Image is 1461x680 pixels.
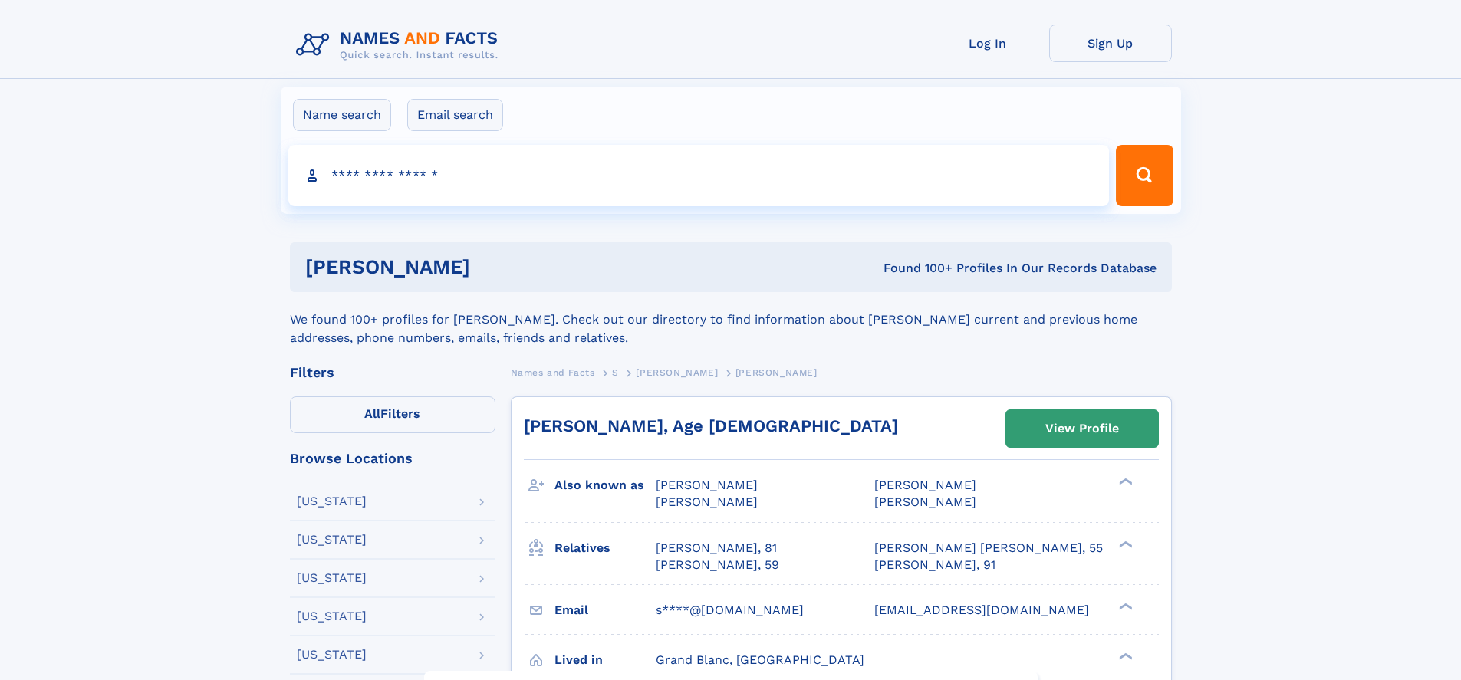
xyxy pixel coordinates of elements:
button: Search Button [1116,145,1173,206]
a: [PERSON_NAME] [636,363,718,382]
div: Found 100+ Profiles In Our Records Database [676,260,1157,277]
a: [PERSON_NAME], 59 [656,557,779,573]
div: [US_STATE] [297,495,367,508]
span: All [364,406,380,421]
h1: [PERSON_NAME] [305,258,677,277]
label: Name search [293,99,391,131]
span: [PERSON_NAME] [735,367,818,378]
h3: Also known as [554,472,656,498]
div: Filters [290,366,495,379]
span: [EMAIL_ADDRESS][DOMAIN_NAME] [874,603,1089,617]
span: [PERSON_NAME] [874,478,976,492]
span: Grand Blanc, [GEOGRAPHIC_DATA] [656,652,864,667]
span: [PERSON_NAME] [874,494,976,509]
div: We found 100+ profiles for [PERSON_NAME]. Check out our directory to find information about [PERS... [290,292,1172,347]
a: [PERSON_NAME], Age [DEMOGRAPHIC_DATA] [524,416,898,435]
span: [PERSON_NAME] [656,494,758,509]
span: [PERSON_NAME] [656,478,758,492]
a: Sign Up [1049,25,1172,62]
input: search input [288,145,1110,206]
span: [PERSON_NAME] [636,367,718,378]
div: ❯ [1115,601,1134,611]
a: View Profile [1006,410,1158,447]
div: [US_STATE] [297,610,367,623]
h3: Email [554,597,656,623]
label: Email search [407,99,503,131]
div: [US_STATE] [297,534,367,546]
div: [US_STATE] [297,572,367,584]
div: View Profile [1045,411,1119,446]
a: [PERSON_NAME], 91 [874,557,995,573]
div: Browse Locations [290,452,495,465]
div: [US_STATE] [297,649,367,661]
a: [PERSON_NAME], 81 [656,540,777,557]
img: Logo Names and Facts [290,25,511,66]
h3: Lived in [554,647,656,673]
a: [PERSON_NAME] [PERSON_NAME], 55 [874,540,1103,557]
label: Filters [290,396,495,433]
a: Names and Facts [511,363,595,382]
div: ❯ [1115,539,1134,549]
div: ❯ [1115,651,1134,661]
a: S [612,363,619,382]
a: Log In [926,25,1049,62]
h3: Relatives [554,535,656,561]
span: S [612,367,619,378]
div: ❯ [1115,477,1134,487]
